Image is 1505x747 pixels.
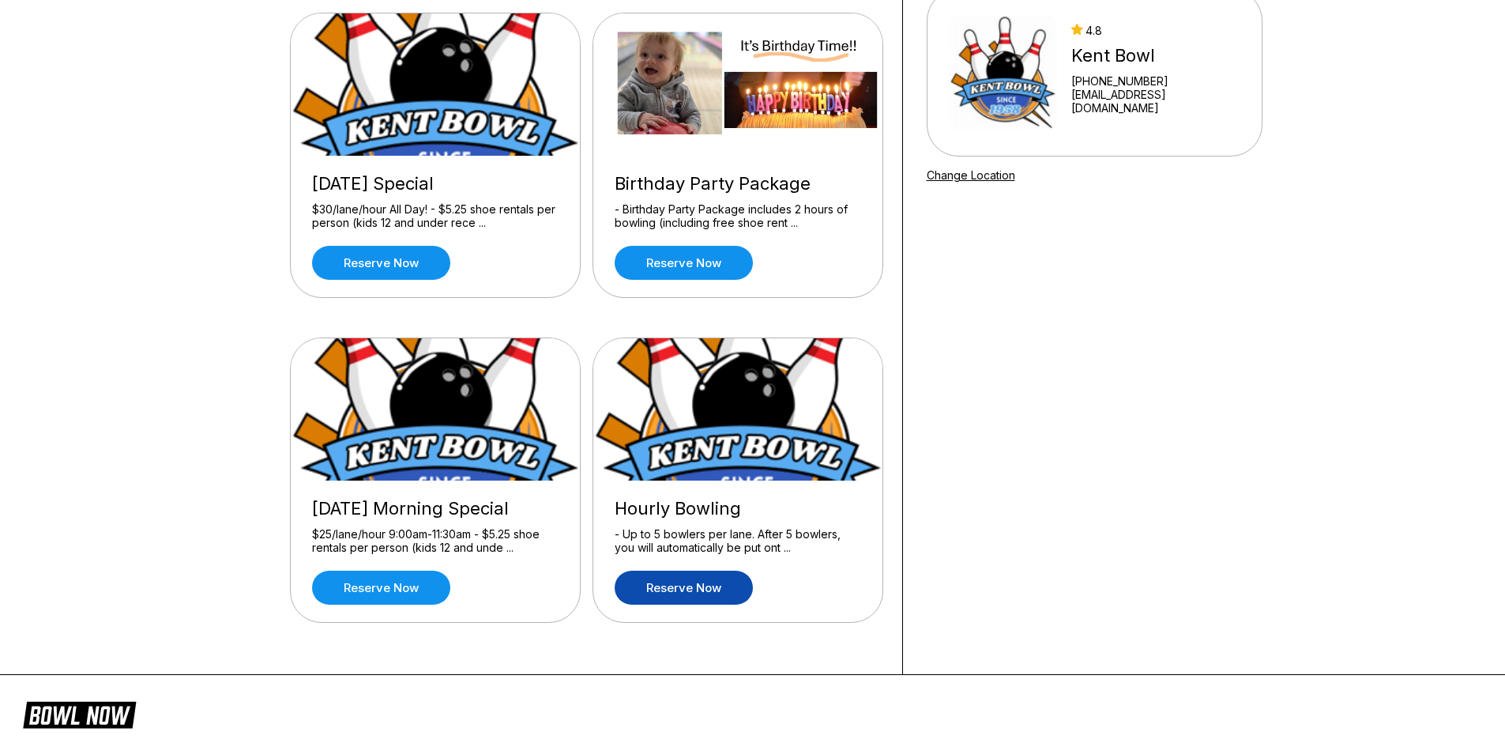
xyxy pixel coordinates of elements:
[927,168,1015,182] a: Change Location
[615,246,753,280] a: Reserve now
[593,338,884,481] img: Hourly Bowling
[291,13,581,156] img: Wednesday Special
[1071,24,1240,37] div: 4.8
[615,571,753,605] a: Reserve now
[312,246,450,280] a: Reserve now
[615,498,861,519] div: Hourly Bowling
[615,202,861,230] div: - Birthday Party Package includes 2 hours of bowling (including free shoe rent ...
[312,173,559,194] div: [DATE] Special
[948,13,1058,132] img: Kent Bowl
[312,571,450,605] a: Reserve now
[1071,45,1240,66] div: Kent Bowl
[615,173,861,194] div: Birthday Party Package
[312,498,559,519] div: [DATE] Morning Special
[291,338,581,481] img: Sunday Morning Special
[1071,74,1240,88] div: [PHONE_NUMBER]
[593,13,884,156] img: Birthday Party Package
[615,527,861,555] div: - Up to 5 bowlers per lane. After 5 bowlers, you will automatically be put ont ...
[312,202,559,230] div: $30/lane/hour All Day! - $5.25 shoe rentals per person (kids 12 and under rece ...
[1071,88,1240,115] a: [EMAIL_ADDRESS][DOMAIN_NAME]
[312,527,559,555] div: $25/lane/hour 9:00am-11:30am - $5.25 shoe rentals per person (kids 12 and unde ...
